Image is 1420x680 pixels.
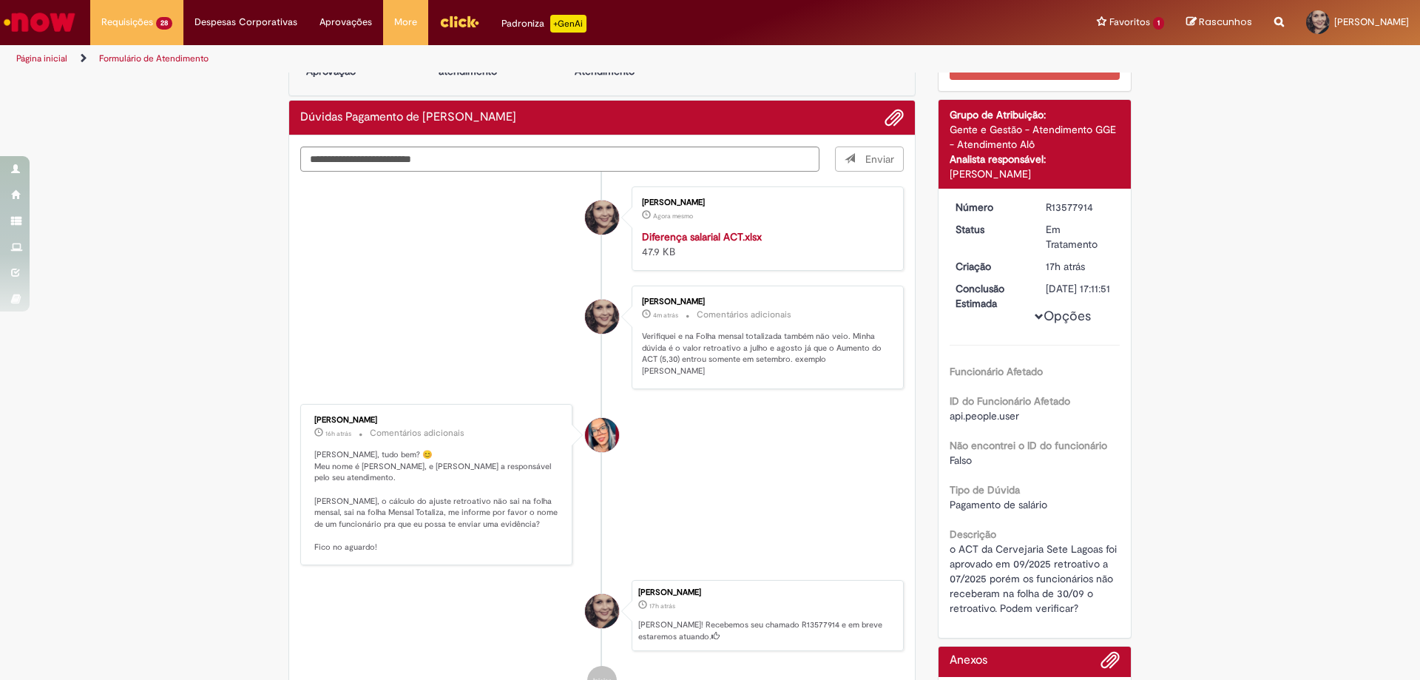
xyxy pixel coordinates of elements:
span: Aprovações [319,15,372,30]
div: [PERSON_NAME] [314,416,561,425]
p: +GenAi [550,15,586,33]
time: 29/09/2025 15:50:31 [649,602,675,610]
small: Comentários adicionais [697,309,791,321]
div: Maira Priscila Da Silva Arnaldo [585,418,619,452]
button: Adicionar anexos [1100,650,1120,677]
textarea: Digite sua mensagem aqui... [300,147,819,172]
dt: Criação [944,259,1035,274]
span: Favoritos [1109,15,1150,30]
div: [PERSON_NAME] [638,588,896,597]
b: Funcionário Afetado [950,365,1043,378]
p: [PERSON_NAME], tudo bem? 😊 Meu nome é [PERSON_NAME], e [PERSON_NAME] a responsável pelo seu atend... [314,449,561,553]
span: 4m atrás [653,311,678,320]
span: 16h atrás [325,429,351,438]
div: Gente e Gestão - Atendimento GGE - Atendimento Alô [950,122,1120,152]
div: [PERSON_NAME] [642,297,888,306]
small: Comentários adicionais [370,427,464,440]
p: [PERSON_NAME]! Recebemos seu chamado R13577914 e em breve estaremos atuando. [638,619,896,642]
b: Tipo de Dúvida [950,483,1020,496]
dt: Número [944,200,1035,215]
div: Em Tratamento [1046,222,1115,252]
div: Renata Luciane De Souza Faria Conrado [585,594,619,628]
div: [PERSON_NAME] [642,198,888,207]
div: R13577914 [1046,200,1115,215]
div: 29/09/2025 15:50:31 [1046,259,1115,274]
a: Página inicial [16,53,67,64]
h2: Dúvidas Pagamento de Salário Histórico de tíquete [300,111,516,124]
span: Requisições [101,15,153,30]
a: Diferença salarial ACT.xlsx [642,230,762,243]
div: 47.9 KB [642,229,888,259]
span: 17h atrás [649,602,675,610]
time: 29/09/2025 16:38:44 [325,429,351,438]
h2: Anexos [950,654,987,667]
dt: Conclusão Estimada [944,281,1035,311]
button: Adicionar anexos [885,108,904,127]
a: Rascunhos [1186,16,1252,30]
a: Formulário de Atendimento [99,53,209,64]
b: ID do Funcionário Afetado [950,394,1070,408]
span: Falso [950,454,972,467]
span: 28 [156,17,172,30]
div: Padroniza [501,15,586,33]
time: 30/09/2025 08:49:28 [653,212,693,221]
span: 17h atrás [1046,260,1085,273]
span: [PERSON_NAME] [1334,16,1409,28]
time: 29/09/2025 15:50:31 [1046,260,1085,273]
div: Renata Luciane De Souza Faria Conrado [585,300,619,334]
div: Analista responsável: [950,152,1120,166]
ul: Trilhas de página [11,45,936,73]
li: Renata Luciane De Souza Faria Conrado [300,580,904,651]
b: Descrição [950,528,996,541]
dt: Status [944,222,1035,237]
div: Grupo de Atribuição: [950,107,1120,122]
p: Verifiquei e na Folha mensal totalizada também não veio. Minha dúvida é o valor retroativo a julh... [642,331,888,377]
span: Agora mesmo [653,212,693,221]
span: Despesas Corporativas [195,15,297,30]
div: [PERSON_NAME] [950,166,1120,181]
span: Rascunhos [1199,15,1252,29]
b: Não encontrei o ID do funcionário [950,439,1107,452]
span: More [394,15,417,30]
span: o ACT da Cervejaria Sete Lagoas foi aprovado em 09/2025 retroativo a 07/2025 porém os funcionário... [950,542,1120,615]
div: [DATE] 17:11:51 [1046,281,1115,296]
span: Pagamento de salário [950,498,1047,511]
span: 1 [1153,17,1164,30]
img: click_logo_yellow_360x200.png [439,10,479,33]
span: api.people.user [950,409,1019,423]
img: ServiceNow [1,7,78,37]
div: Renata Luciane De Souza Faria Conrado [585,201,619,235]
